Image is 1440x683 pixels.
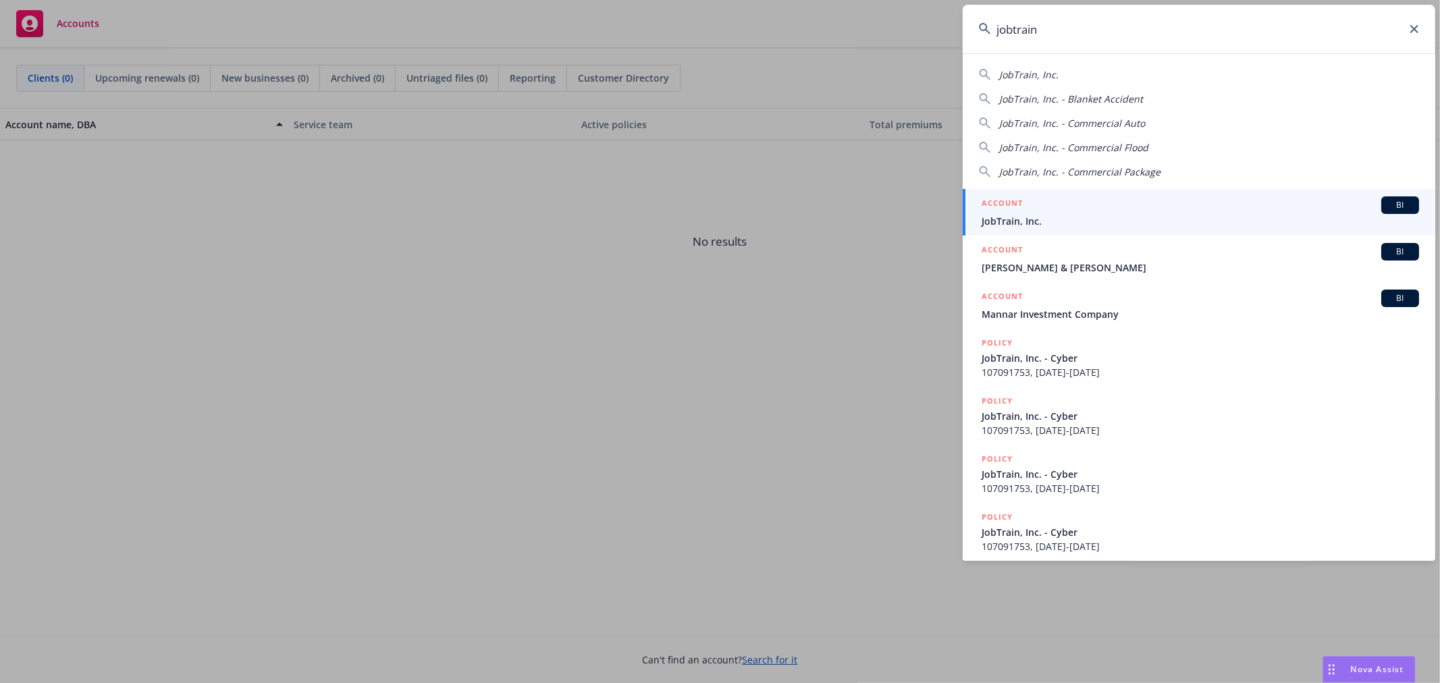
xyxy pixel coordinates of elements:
h5: ACCOUNT [982,196,1023,213]
span: JobTrain, Inc. - Cyber [982,409,1419,423]
a: POLICYJobTrain, Inc. - Cyber107091753, [DATE]-[DATE] [963,503,1435,561]
span: JobTrain, Inc. - Commercial Package [999,165,1161,178]
span: 107091753, [DATE]-[DATE] [982,539,1419,553]
h5: POLICY [982,336,1013,350]
span: 107091753, [DATE]-[DATE] [982,365,1419,379]
span: BI [1387,292,1414,304]
span: [PERSON_NAME] & [PERSON_NAME] [982,261,1419,275]
span: Mannar Investment Company [982,307,1419,321]
span: 107091753, [DATE]-[DATE] [982,481,1419,495]
button: Nova Assist [1323,656,1416,683]
a: POLICYJobTrain, Inc. - Cyber107091753, [DATE]-[DATE] [963,445,1435,503]
span: JobTrain, Inc. - Commercial Auto [999,117,1145,130]
div: Drag to move [1323,657,1340,682]
a: ACCOUNTBIMannar Investment Company [963,282,1435,329]
span: JobTrain, Inc. - Cyber [982,525,1419,539]
span: JobTrain, Inc. - Cyber [982,351,1419,365]
span: 107091753, [DATE]-[DATE] [982,423,1419,437]
span: JobTrain, Inc. - Cyber [982,467,1419,481]
h5: POLICY [982,394,1013,408]
a: POLICYJobTrain, Inc. - Cyber107091753, [DATE]-[DATE] [963,387,1435,445]
a: ACCOUNTBI[PERSON_NAME] & [PERSON_NAME] [963,236,1435,282]
span: JobTrain, Inc. [999,68,1059,81]
h5: ACCOUNT [982,290,1023,306]
h5: ACCOUNT [982,243,1023,259]
span: BI [1387,199,1414,211]
a: POLICYJobTrain, Inc. - Cyber107091753, [DATE]-[DATE] [963,329,1435,387]
span: JobTrain, Inc. [982,214,1419,228]
span: JobTrain, Inc. - Commercial Flood [999,141,1148,154]
h5: POLICY [982,510,1013,524]
span: Nova Assist [1351,663,1404,675]
a: ACCOUNTBIJobTrain, Inc. [963,189,1435,236]
input: Search... [963,5,1435,53]
span: BI [1387,246,1414,258]
span: JobTrain, Inc. - Blanket Accident [999,92,1143,105]
h5: POLICY [982,452,1013,466]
